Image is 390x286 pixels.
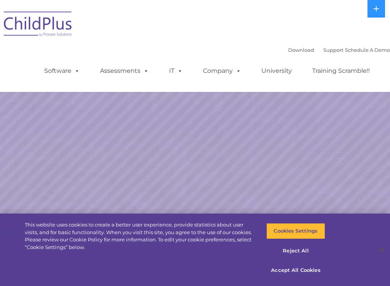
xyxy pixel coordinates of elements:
button: Reject All [266,243,325,259]
button: Accept All Cookies [266,262,325,278]
div: This website uses cookies to create a better user experience, provide statistics about user visit... [25,221,255,251]
a: IT [161,63,190,79]
a: Training Scramble!! [305,63,377,79]
a: Support [323,47,343,53]
button: Cookies Settings [266,223,325,239]
a: Assessments [92,63,156,79]
a: Software [37,63,87,79]
a: Learn More [265,116,329,133]
button: Close [373,241,390,258]
a: Company [195,63,249,79]
a: University [254,63,300,79]
font: | [288,47,390,53]
a: Download [288,47,314,53]
a: Schedule A Demo [345,47,390,53]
